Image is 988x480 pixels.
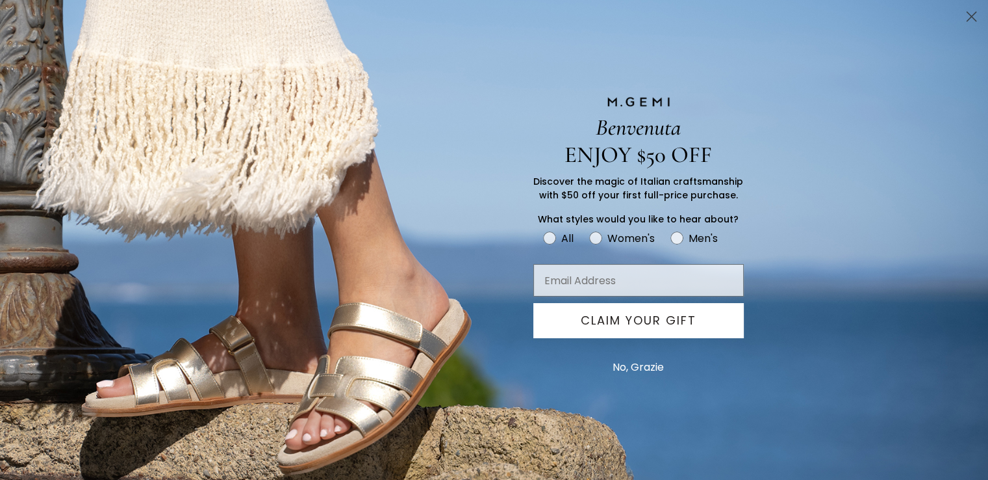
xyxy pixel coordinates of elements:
[538,213,739,226] span: What styles would you like to hear about?
[606,351,670,384] button: No, Grazie
[596,114,681,141] span: Benvenuta
[606,96,671,108] img: M.GEMI
[533,303,744,338] button: CLAIM YOUR GIFT
[533,175,743,202] span: Discover the magic of Italian craftsmanship with $50 off your first full-price purchase.
[561,230,574,247] div: All
[533,264,744,297] input: Email Address
[564,141,712,168] span: ENJOY $50 OFF
[607,230,655,247] div: Women's
[689,230,718,247] div: Men's
[960,5,983,28] button: Close dialog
